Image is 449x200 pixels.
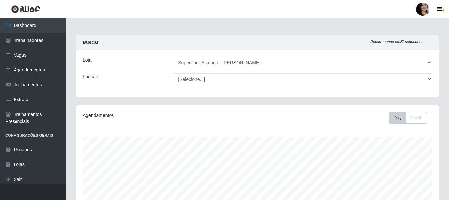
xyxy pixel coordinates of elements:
[83,112,223,119] div: Agendamentos
[83,73,98,80] label: Função
[389,112,427,124] div: First group
[370,40,424,43] i: Recarregando em 27 segundos...
[389,112,432,124] div: Toolbar with button groups
[389,112,406,124] button: Day
[83,57,91,64] label: Loja
[11,5,40,13] img: CoreUI Logo
[405,112,427,124] button: Month
[83,40,98,45] strong: Buscar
